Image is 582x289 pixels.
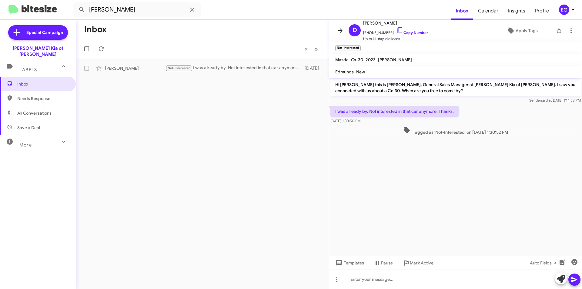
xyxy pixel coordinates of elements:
[8,25,68,40] a: Special Campaign
[541,98,552,102] span: said at
[503,2,530,20] a: Insights
[525,257,564,268] button: Auto Fields
[396,30,428,35] a: Copy Number
[398,257,438,268] button: Mark Active
[554,5,575,15] button: EG
[105,65,166,71] div: [PERSON_NAME]
[530,257,559,268] span: Auto Fields
[335,45,361,51] small: Not-Interested
[315,45,318,53] span: »
[330,79,581,96] p: Hi [PERSON_NAME] this is [PERSON_NAME], General Sales Manager at [PERSON_NAME] Kia of [PERSON_NAM...
[529,98,581,102] span: Sender [DATE] 1:14:58 PM
[369,257,398,268] button: Pause
[304,45,308,53] span: «
[335,69,354,75] span: Edmunds
[335,57,349,62] span: Mazda
[559,5,569,15] div: EG
[516,25,538,36] span: Apply Tags
[73,2,201,17] input: Search
[166,65,302,72] div: I was already by. Not interested in that car anymore. Thanks.
[330,106,459,117] p: I was already by. Not interested in that car anymore. Thanks.
[311,43,322,55] button: Next
[17,81,69,87] span: Inbox
[301,43,322,55] nav: Page navigation example
[410,257,433,268] span: Mark Active
[363,19,428,27] span: [PERSON_NAME]
[17,110,52,116] span: All Conversations
[366,57,376,62] span: 2023
[17,96,69,102] span: Needs Response
[401,126,510,135] span: Tagged as 'Not-Interested' on [DATE] 1:30:52 PM
[19,142,32,148] span: More
[473,2,503,20] a: Calendar
[353,25,357,35] span: D
[329,257,369,268] button: Templates
[26,29,63,35] span: Special Campaign
[378,57,412,62] span: [PERSON_NAME]
[356,69,365,75] span: New
[302,65,324,71] div: [DATE]
[351,57,363,62] span: Cx-30
[334,257,364,268] span: Templates
[363,36,428,42] span: Up to 14-day-old leads
[17,125,40,131] span: Save a Deal
[19,67,37,72] span: Labels
[168,66,191,70] span: Not-Interested
[381,257,393,268] span: Pause
[363,27,428,36] span: [PHONE_NUMBER]
[451,2,473,20] a: Inbox
[330,119,360,123] span: [DATE] 1:30:50 PM
[491,25,553,36] button: Apply Tags
[84,25,107,34] h1: Inbox
[301,43,311,55] button: Previous
[530,2,554,20] a: Profile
